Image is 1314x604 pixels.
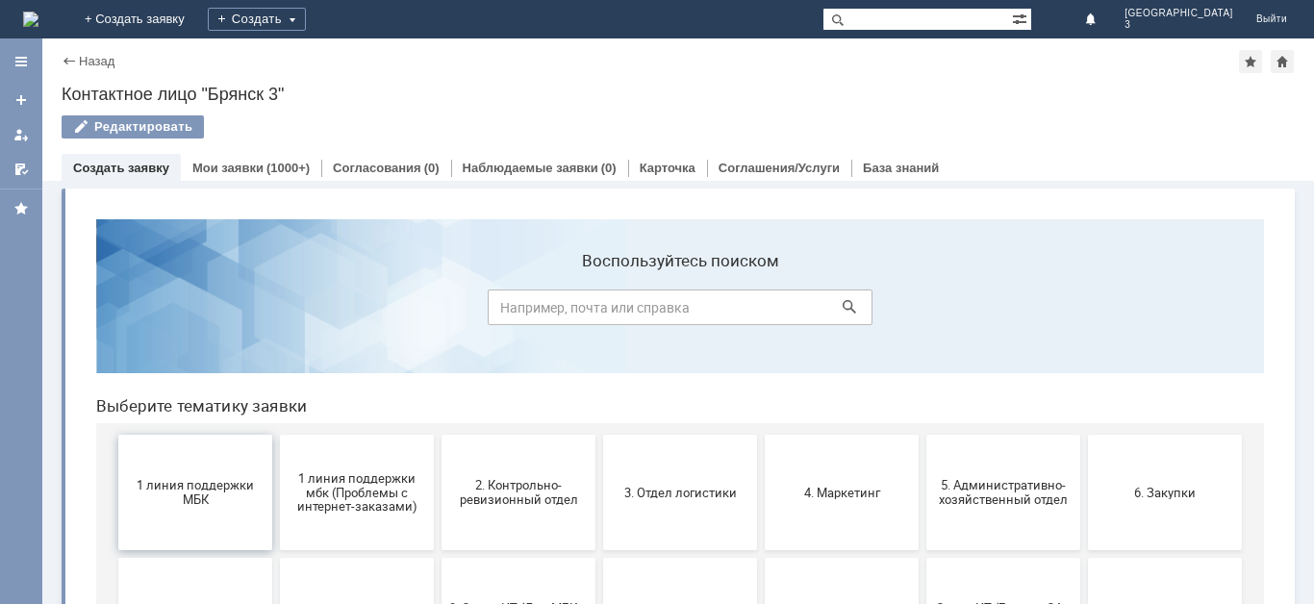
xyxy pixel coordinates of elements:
[424,161,440,175] div: (0)
[1007,354,1161,469] button: Отдел-ИТ (Офис)
[528,513,670,556] span: [PERSON_NAME]. Услуги ИТ для МБК (оформляет L1)
[23,12,38,27] a: Перейти на домашнюю страницу
[522,354,676,469] button: Бухгалтерия (для мбк)
[43,274,186,303] span: 1 линия поддержки МБК
[684,477,838,592] button: не актуален
[266,161,310,175] div: (1000+)
[361,231,515,346] button: 2. Контрольно-ревизионный отдел
[361,477,515,592] button: Это соглашение не активно!
[463,161,598,175] a: Наблюдаемые заявки
[407,47,792,66] label: Воспользуйтесь поиском
[43,527,186,541] span: Финансовый отдел
[528,404,670,418] span: Бухгалтерия (для мбк)
[1013,281,1155,295] span: 6. Закупки
[1124,8,1233,19] span: [GEOGRAPHIC_DATA]
[79,54,114,68] a: Назад
[38,231,191,346] button: 1 линия поддержки МБК
[192,161,264,175] a: Мои заявки
[528,281,670,295] span: 3. Отдел логистики
[719,161,840,175] a: Соглашения/Услуги
[1124,19,1233,31] span: 3
[205,404,347,418] span: 8. Отдел качества
[38,477,191,592] button: Финансовый отдел
[522,477,676,592] button: [PERSON_NAME]. Услуги ИТ для МБК (оформляет L1)
[846,354,999,469] button: Отдел-ИТ (Битрикс24 и CRM)
[205,527,347,541] span: Франчайзинг
[333,161,421,175] a: Согласования
[205,266,347,310] span: 1 линия поддержки мбк (Проблемы с интернет-заказами)
[6,119,37,150] a: Мои заявки
[690,281,832,295] span: 4. Маркетинг
[366,520,509,549] span: Это соглашение не активно!
[366,397,509,426] span: 9. Отдел-ИТ (Для МБК и Пекарни)
[1013,404,1155,418] span: Отдел-ИТ (Офис)
[684,354,838,469] button: Отдел ИТ (1С)
[199,354,353,469] button: 8. Отдел качества
[1012,9,1031,27] span: Расширенный поиск
[62,85,1295,104] div: Контактное лицо "Брянск 3"
[23,12,38,27] img: logo
[199,477,353,592] button: Франчайзинг
[38,354,191,469] button: 7. Служба безопасности
[407,86,792,121] input: Например, почта или справка
[846,231,999,346] button: 5. Административно-хозяйственный отдел
[208,8,306,31] div: Создать
[15,192,1183,212] header: Выберите тематику заявки
[690,404,832,418] span: Отдел ИТ (1С)
[863,161,939,175] a: База знаний
[851,274,994,303] span: 5. Административно-хозяйственный отдел
[199,231,353,346] button: 1 линия поддержки мбк (Проблемы с интернет-заказами)
[690,527,832,541] span: не актуален
[684,231,838,346] button: 4. Маркетинг
[6,85,37,115] a: Создать заявку
[851,397,994,426] span: Отдел-ИТ (Битрикс24 и CRM)
[366,274,509,303] span: 2. Контрольно-ревизионный отдел
[1271,50,1294,73] div: Сделать домашней страницей
[43,404,186,418] span: 7. Служба безопасности
[1007,231,1161,346] button: 6. Закупки
[601,161,617,175] div: (0)
[1239,50,1262,73] div: Добавить в избранное
[361,354,515,469] button: 9. Отдел-ИТ (Для МБК и Пекарни)
[640,161,695,175] a: Карточка
[522,231,676,346] button: 3. Отдел логистики
[6,154,37,185] a: Мои согласования
[73,161,169,175] a: Создать заявку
